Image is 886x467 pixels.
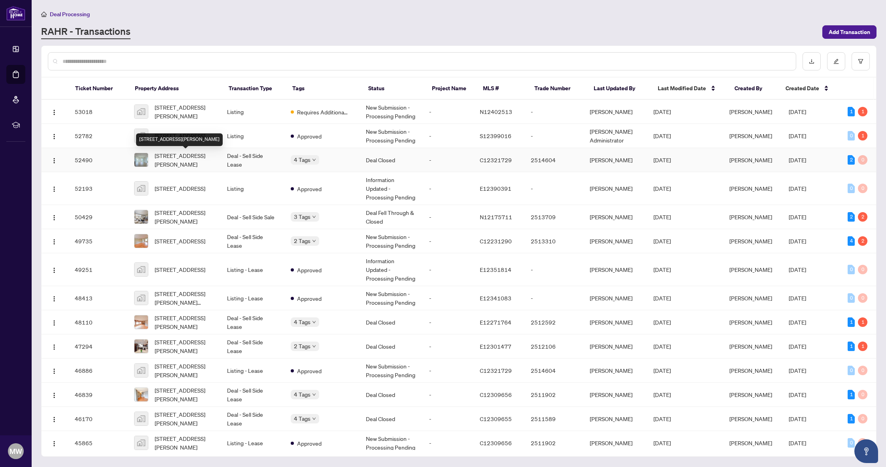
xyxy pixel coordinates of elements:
[155,434,214,452] span: [STREET_ADDRESS][PERSON_NAME]
[858,366,867,375] div: 0
[858,212,867,222] div: 2
[729,439,772,446] span: [PERSON_NAME]
[294,342,310,351] span: 2 Tags
[155,208,214,226] span: [STREET_ADDRESS][PERSON_NAME]
[360,310,423,334] td: Deal Closed
[221,407,284,431] td: Deal - Sell Side Lease
[423,172,473,205] td: -
[653,156,671,163] span: [DATE]
[583,383,647,407] td: [PERSON_NAME]
[136,133,223,146] div: [STREET_ADDRESS][PERSON_NAME]
[68,229,128,253] td: 49735
[480,266,511,273] span: E12351814
[729,108,772,115] span: [PERSON_NAME]
[789,213,806,220] span: [DATE]
[360,148,423,172] td: Deal Closed
[294,317,310,327] span: 4 Tags
[51,158,57,164] img: Logo
[528,78,588,100] th: Trade Number
[789,343,806,350] span: [DATE]
[779,78,839,100] th: Created Date
[803,52,821,70] button: download
[134,153,148,167] img: thumbnail-img
[854,439,878,463] button: Open asap
[68,407,128,431] td: 46170
[829,26,870,38] span: Add Transaction
[729,415,772,422] span: [PERSON_NAME]
[221,383,284,407] td: Deal - Sell Side Lease
[480,415,512,422] span: C12309655
[294,414,310,423] span: 4 Tags
[653,266,671,273] span: [DATE]
[858,131,867,140] div: 1
[221,359,284,383] td: Listing - Lease
[360,253,423,286] td: Information Updated - Processing Pending
[50,11,90,18] span: Deal Processing
[155,237,205,245] span: [STREET_ADDRESS]
[48,364,61,377] button: Logo
[524,383,584,407] td: 2511902
[297,366,322,375] span: Approved
[51,440,57,447] img: Logo
[134,412,148,425] img: thumbnail-img
[360,407,423,431] td: Deal Closed
[51,267,57,273] img: Logo
[653,343,671,350] span: [DATE]
[423,205,473,229] td: -
[68,148,128,172] td: 52490
[789,367,806,374] span: [DATE]
[480,156,512,163] span: C12321729
[583,100,647,124] td: [PERSON_NAME]
[294,236,310,245] span: 2 Tags
[480,391,512,398] span: C12309656
[68,100,128,124] td: 53018
[134,105,148,118] img: thumbnail-img
[583,229,647,253] td: [PERSON_NAME]
[360,172,423,205] td: Information Updated - Processing Pending
[786,84,819,93] span: Created Date
[68,310,128,334] td: 48110
[155,265,205,274] span: [STREET_ADDRESS]
[789,319,806,326] span: [DATE]
[134,263,148,276] img: thumbnail-img
[848,107,855,116] div: 1
[858,438,867,448] div: 0
[362,78,426,100] th: Status
[297,108,348,116] span: Requires Additional Docs
[48,437,61,449] button: Logo
[809,59,814,64] span: download
[524,172,584,205] td: -
[297,132,322,140] span: Approved
[583,431,647,455] td: [PERSON_NAME]
[134,291,148,305] img: thumbnail-img
[134,388,148,401] img: thumbnail-img
[221,172,284,205] td: Listing
[729,132,772,139] span: [PERSON_NAME]
[48,129,61,142] button: Logo
[423,407,473,431] td: -
[48,263,61,276] button: Logo
[858,265,867,274] div: 0
[51,239,57,245] img: Logo
[848,414,855,423] div: 1
[221,431,284,455] td: Listing - Lease
[848,366,855,375] div: 0
[480,213,512,220] span: N12175711
[653,294,671,302] span: [DATE]
[477,78,528,100] th: MLS #
[360,334,423,359] td: Deal Closed
[155,410,214,427] span: [STREET_ADDRESS][PERSON_NAME]
[583,310,647,334] td: [PERSON_NAME]
[155,184,205,193] span: [STREET_ADDRESS]
[312,320,316,324] span: down
[129,78,222,100] th: Property Address
[68,205,128,229] td: 50429
[848,131,855,140] div: 0
[848,155,855,165] div: 2
[728,78,779,100] th: Created By
[653,391,671,398] span: [DATE]
[68,431,128,455] td: 45865
[48,292,61,304] button: Logo
[858,390,867,399] div: 0
[134,182,148,195] img: thumbnail-img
